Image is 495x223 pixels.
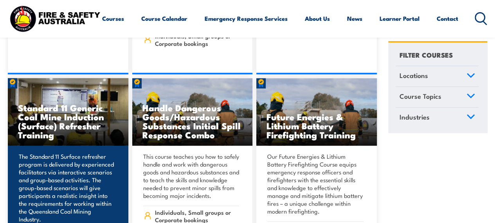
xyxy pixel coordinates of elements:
a: About Us [305,9,330,28]
a: Industries [396,107,479,128]
a: Future Energies & Lithium Battery Firefighting Training [256,78,377,146]
a: Courses [102,9,124,28]
span: Locations [399,70,428,81]
a: Contact [437,9,458,28]
a: News [347,9,362,28]
span: Industries [399,111,429,122]
p: The Standard 11 Surface refresher program is delivered by experienced facilitators via interactiv... [19,152,115,223]
span: Course Topics [399,91,441,102]
h3: Standard 11 Generic Coal Mine Induction (Surface) Refresher Training [18,103,118,139]
h3: Future Energies & Lithium Battery Firefighting Training [266,112,367,139]
a: Emergency Response Services [205,9,288,28]
a: Learner Portal [380,9,419,28]
p: Our Future Energies & Lithium Battery Firefighting Course equips emergency response officers and ... [267,152,364,215]
a: Course Calendar [141,9,187,28]
a: Standard 11 Generic Coal Mine Induction (Surface) Refresher Training [8,78,128,146]
img: Standard 11 Generic Coal Mine Induction (Surface) TRAINING (1) [8,78,128,146]
span: Individuals, Small groups or Corporate bookings [155,32,239,47]
img: Fire Team Operations [256,78,377,146]
h3: Handle Dangerous Goods/Hazardous Substances Initial Spill Response Combo [142,103,243,139]
p: This course teaches you how to safely handle and work with dangerous goods and hazardous substanc... [143,152,239,199]
a: Handle Dangerous Goods/Hazardous Substances Initial Spill Response Combo [132,78,253,146]
h4: FILTER COURSES [399,49,452,60]
a: Locations [396,66,479,87]
a: Course Topics [396,87,479,107]
img: Fire Team Operations [132,78,253,146]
